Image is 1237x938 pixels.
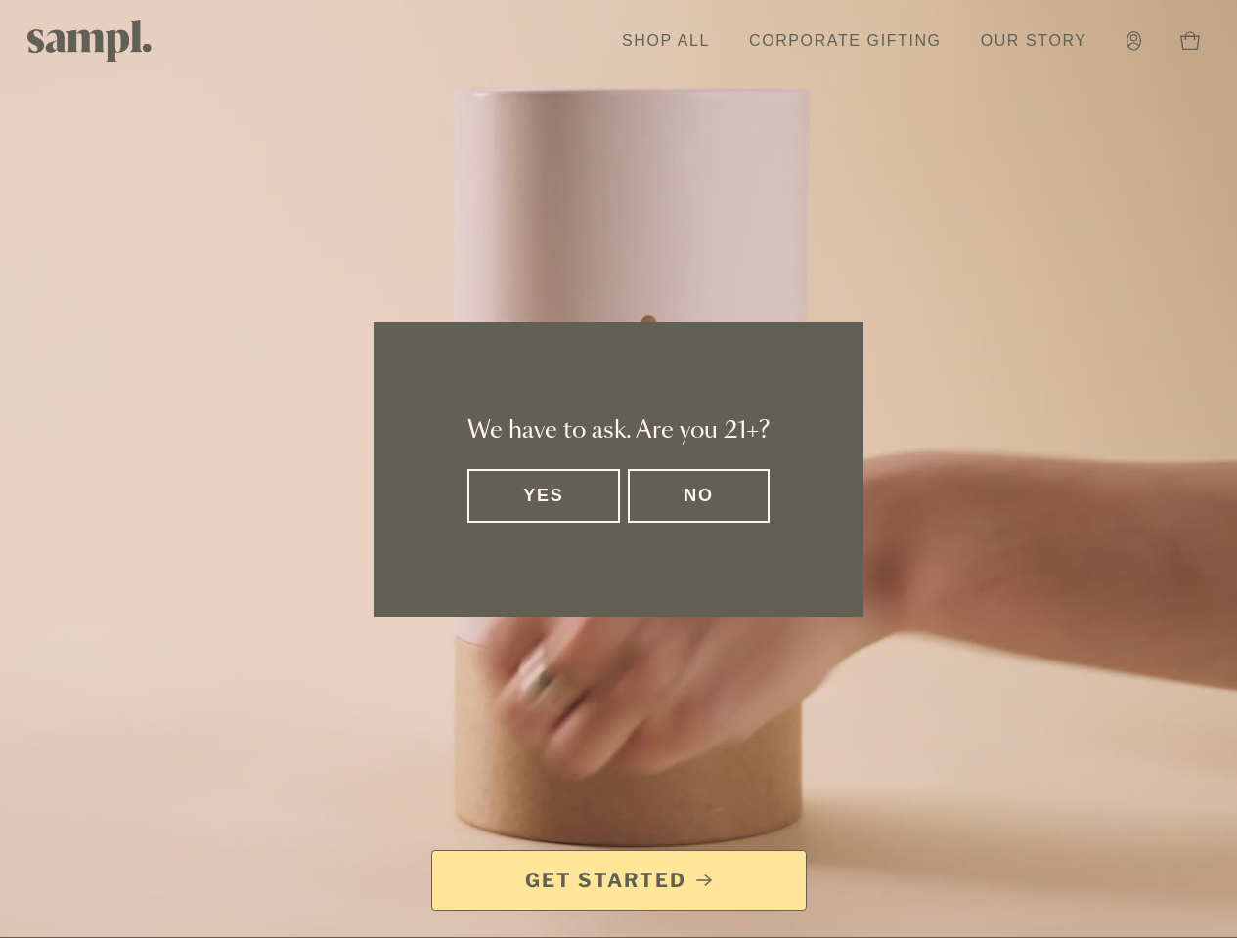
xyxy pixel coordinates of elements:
a: Our Story [971,20,1097,63]
a: Shop All [612,20,720,63]
img: Sampl logo [27,20,153,62]
a: Corporate Gifting [739,20,951,63]
span: Get Started [525,867,686,894]
a: Get Started [431,850,807,911]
